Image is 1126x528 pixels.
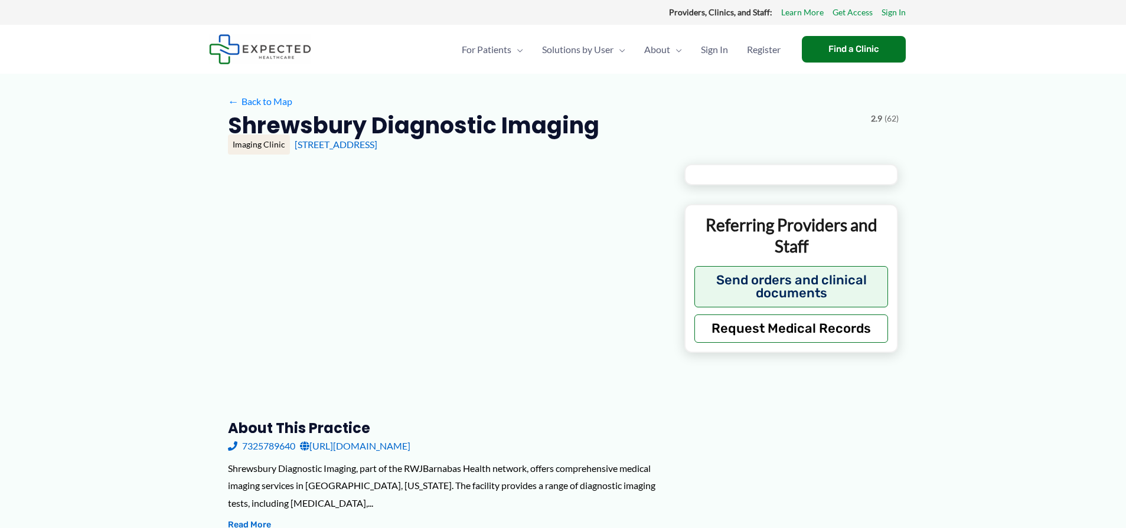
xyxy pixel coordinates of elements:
a: 7325789640 [228,437,295,455]
span: Menu Toggle [511,29,523,70]
span: About [644,29,670,70]
img: Expected Healthcare Logo - side, dark font, small [209,34,311,64]
a: Register [737,29,790,70]
div: Shrewsbury Diagnostic Imaging, part of the RWJBarnabas Health network, offers comprehensive medic... [228,460,665,512]
a: Learn More [781,5,824,20]
span: Sign In [701,29,728,70]
span: (62) [885,111,899,126]
span: 2.9 [871,111,882,126]
a: ←Back to Map [228,93,292,110]
a: AboutMenu Toggle [635,29,691,70]
button: Send orders and clinical documents [694,266,889,307]
h2: Shrewsbury Diagnostic Imaging [228,111,599,140]
a: Sign In [691,29,737,70]
a: Get Access [833,5,873,20]
a: Solutions by UserMenu Toggle [533,29,635,70]
strong: Providers, Clinics, and Staff: [669,7,772,17]
a: For PatientsMenu Toggle [452,29,533,70]
span: Solutions by User [542,29,613,70]
h3: About this practice [228,419,665,437]
p: Referring Providers and Staff [694,214,889,257]
span: ← [228,96,239,107]
div: Imaging Clinic [228,135,290,155]
a: Find a Clinic [802,36,906,63]
a: Sign In [882,5,906,20]
span: Register [747,29,781,70]
button: Request Medical Records [694,314,889,343]
span: Menu Toggle [670,29,682,70]
span: Menu Toggle [613,29,625,70]
span: For Patients [462,29,511,70]
a: [STREET_ADDRESS] [295,139,377,150]
a: [URL][DOMAIN_NAME] [300,437,410,455]
nav: Primary Site Navigation [452,29,790,70]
